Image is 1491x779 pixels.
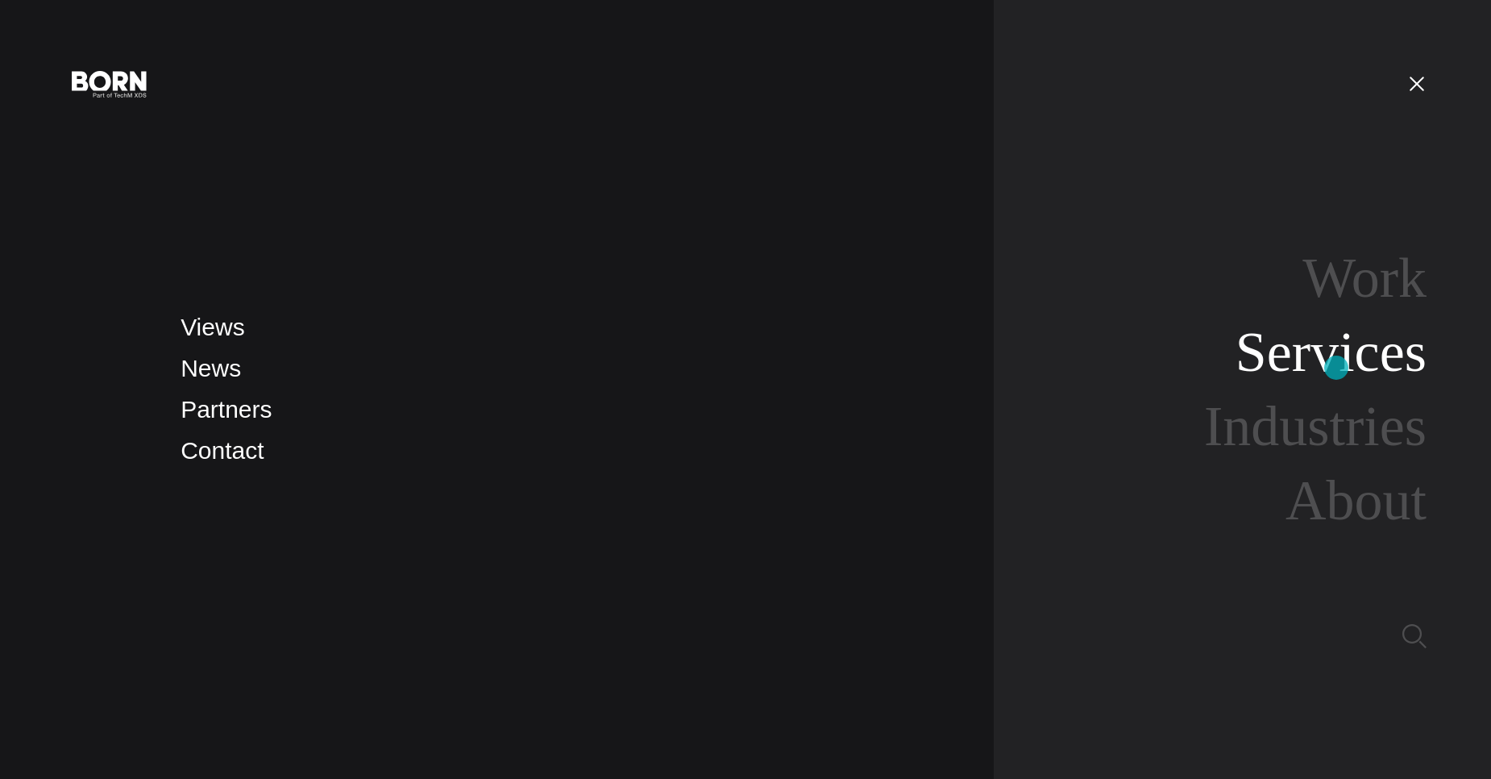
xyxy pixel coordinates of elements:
button: Open [1398,66,1436,100]
a: Views [181,314,244,340]
img: Search [1402,624,1427,648]
a: Industries [1204,395,1427,457]
a: Contact [181,437,264,464]
a: Work [1302,247,1427,309]
a: Services [1236,321,1427,383]
a: News [181,355,241,381]
a: Partners [181,396,272,423]
a: About [1285,469,1427,531]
